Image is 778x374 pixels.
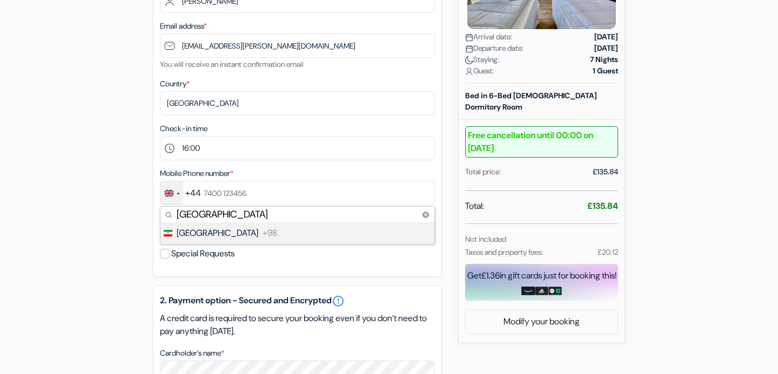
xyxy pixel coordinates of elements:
a: error_outline [332,295,345,308]
strong: [DATE] [594,43,618,54]
input: 7400 123456 [160,181,435,205]
ul: List of countries [160,222,434,244]
label: Cardholder’s name [160,348,224,359]
span: Staying: [465,54,499,65]
img: adidas-card.png [535,287,548,295]
label: Email address [160,21,207,32]
label: Special Requests [171,246,234,261]
img: calendar.svg [465,33,473,42]
label: Mobile Phone number [160,168,233,179]
input: Search [160,207,434,222]
div: Get in gift cards just for booking this! [465,269,618,282]
label: Country [160,78,190,90]
strong: [DATE] [594,31,618,43]
img: uber-uber-eats-card.png [548,287,562,295]
b: Free cancellation until 00:00 on [DATE] [465,126,618,158]
strong: 1 Guest [593,65,618,77]
small: You will receive an instant confirmation email [160,59,304,69]
span: Departure date: [465,43,524,54]
div: +44 [185,187,201,200]
span: Total: [465,200,484,213]
b: Bed in 6-Bed [DEMOGRAPHIC_DATA] Dormitory Room [465,91,597,112]
span: +98 [263,227,277,240]
div: Total price: [465,166,501,178]
input: Enter email address [160,33,435,58]
img: calendar.svg [465,45,473,53]
span: £1.36 [481,270,500,281]
button: Change country, selected United Kingdom (+44) [160,181,201,205]
strong: £135.84 [587,200,618,212]
small: Taxes and property fees: [465,247,543,257]
small: £20.12 [598,247,618,257]
span: Arrival date: [465,31,512,43]
strong: 7 Nights [590,54,618,65]
p: A credit card is required to secure your booking even if you don’t need to pay anything [DATE]. [160,312,435,338]
div: £135.84 [593,166,618,178]
small: Not included [465,234,506,244]
img: user_icon.svg [465,67,473,76]
button: Clear search [419,208,432,221]
h5: 2. Payment option - Secured and Encrypted [160,295,435,308]
label: Check-in time [160,123,207,134]
a: Modify your booking [466,311,618,332]
img: moon.svg [465,56,473,64]
span: Guest: [465,65,494,77]
span: [GEOGRAPHIC_DATA] [177,227,258,240]
img: amazon-card-no-text.png [521,287,535,295]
